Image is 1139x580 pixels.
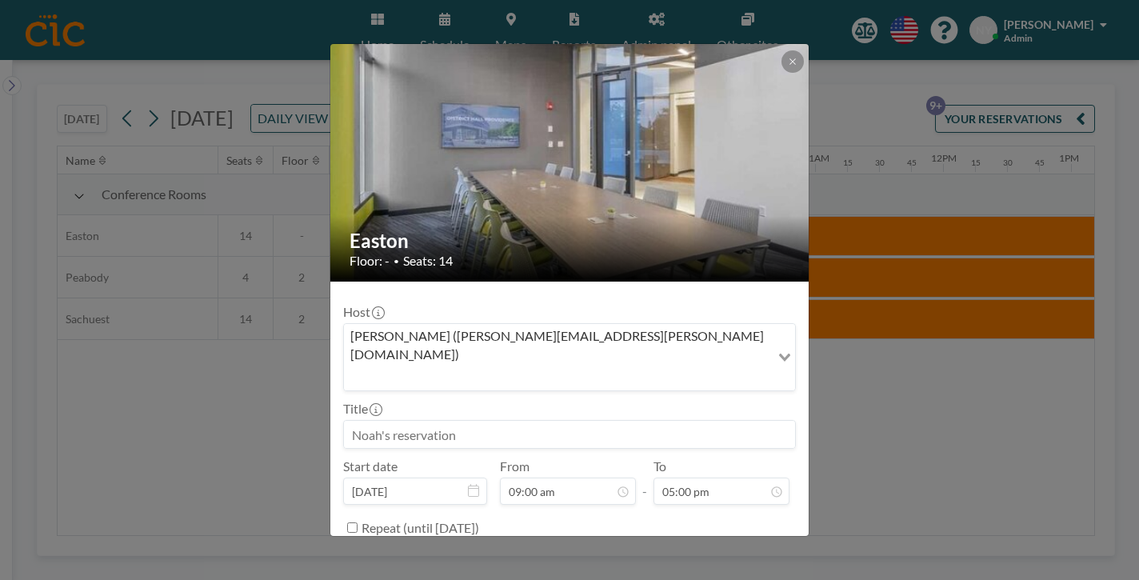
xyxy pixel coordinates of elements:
[346,366,769,387] input: Search for option
[653,458,666,474] label: To
[500,458,530,474] label: From
[350,253,390,269] span: Floor: -
[403,253,453,269] span: Seats: 14
[642,464,647,499] span: -
[347,327,767,363] span: [PERSON_NAME] ([PERSON_NAME][EMAIL_ADDRESS][PERSON_NAME][DOMAIN_NAME])
[394,255,399,267] span: •
[344,324,795,390] div: Search for option
[350,229,791,253] h2: Easton
[330,3,810,322] img: 537.jpg
[344,421,795,448] input: Noah's reservation
[343,458,398,474] label: Start date
[362,520,479,536] label: Repeat (until [DATE])
[343,304,383,320] label: Host
[343,401,381,417] label: Title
